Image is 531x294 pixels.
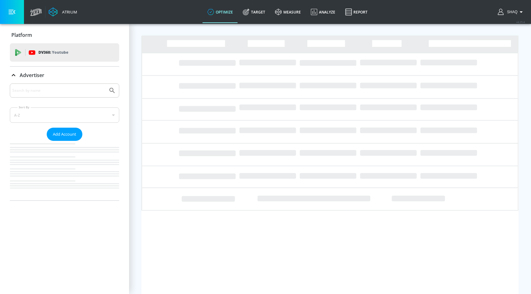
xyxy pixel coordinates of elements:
[505,10,517,14] span: login as: shaquille.huang@zefr.com
[52,49,68,56] p: Youtube
[516,20,525,24] span: v 4.25.4
[10,67,119,84] div: Advertiser
[340,1,372,23] a: Report
[18,105,31,109] label: Sort By
[11,32,32,38] p: Platform
[203,1,238,23] a: optimize
[10,83,119,200] div: Advertiser
[60,9,77,15] div: Atrium
[10,141,119,200] nav: list of Advertiser
[306,1,340,23] a: Analyze
[10,107,119,123] div: A-Z
[20,72,44,79] p: Advertiser
[38,49,68,56] p: DV360:
[49,7,77,17] a: Atrium
[238,1,270,23] a: Target
[10,43,119,62] div: DV360: Youtube
[47,128,82,141] button: Add Account
[498,8,525,16] button: Shaq
[10,26,119,44] div: Platform
[270,1,306,23] a: measure
[12,87,105,95] input: Search by name
[53,131,76,138] span: Add Account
